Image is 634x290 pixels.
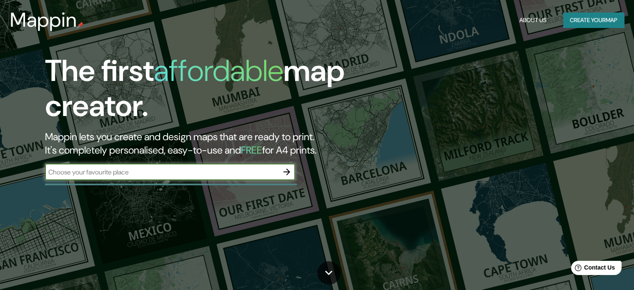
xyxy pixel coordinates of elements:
h5: FREE [241,144,262,156]
h1: affordable [154,51,283,90]
input: Choose your favourite place [45,167,278,177]
button: About Us [516,13,550,28]
h3: Mappin [10,8,77,32]
button: Create yourmap [563,13,624,28]
img: mappin-pin [77,22,84,28]
h2: Mappin lets you create and design maps that are ready to print. It's completely personalised, eas... [45,130,362,157]
h1: The first map creator. [45,53,362,130]
iframe: Help widget launcher [560,257,625,281]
